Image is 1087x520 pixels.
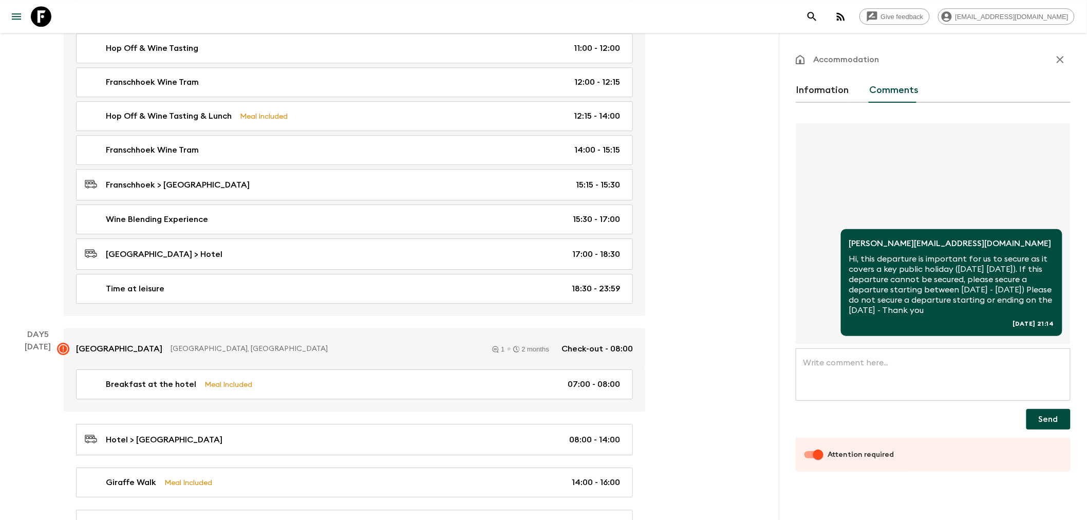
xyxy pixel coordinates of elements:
p: Accommodation [813,53,879,66]
p: Day 5 [12,328,64,341]
p: Hi, this departure is important for us to secure as it covers a key public holiday ([DATE] [DATE]... [849,254,1054,315]
p: [GEOGRAPHIC_DATA] [76,343,162,355]
a: Time at leisure18:30 - 23:59 [76,274,633,304]
div: 2 months [513,346,549,352]
a: [GEOGRAPHIC_DATA] > Hotel17:00 - 18:30 [76,238,633,270]
p: Check-out - 08:00 [561,343,633,355]
div: [EMAIL_ADDRESS][DOMAIN_NAME] [938,8,1075,25]
p: Meal Included [204,379,252,390]
span: [EMAIL_ADDRESS][DOMAIN_NAME] [950,13,1074,21]
p: Giraffe Walk [106,476,156,489]
p: [GEOGRAPHIC_DATA] > Hotel [106,248,222,261]
p: 07:00 - 08:00 [568,378,620,391]
span: Attention required [828,450,894,460]
a: Hotel > [GEOGRAPHIC_DATA]08:00 - 14:00 [76,424,633,455]
span: Give feedback [875,13,929,21]
a: Giraffe WalkMeal Included14:00 - 16:00 [76,468,633,497]
a: Franschhoek Wine Tram14:00 - 15:15 [76,135,633,165]
p: 08:00 - 14:00 [569,434,620,446]
a: Franschhoek Wine Tram12:00 - 12:15 [76,67,633,97]
a: Wine Blending Experience15:30 - 17:00 [76,205,633,234]
p: Franschhoek Wine Tram [106,76,199,88]
p: 12:15 - 14:00 [574,110,620,122]
p: Franschhoek > [GEOGRAPHIC_DATA] [106,179,250,191]
a: Breakfast at the hotelMeal Included07:00 - 08:00 [76,369,633,399]
button: Comments [870,78,919,103]
p: Hop Off & Wine Tasting & Lunch [106,110,232,122]
p: 18:30 - 23:59 [572,283,620,295]
p: Hotel > [GEOGRAPHIC_DATA] [106,434,222,446]
p: Meal Included [164,477,212,488]
p: Hop Off & Wine Tasting [106,42,198,54]
p: Wine Blending Experience [106,213,208,226]
button: Send [1026,409,1071,430]
button: Information [796,78,849,103]
p: 17:00 - 18:30 [572,248,620,261]
p: [PERSON_NAME][EMAIL_ADDRESS][DOMAIN_NAME] [849,237,1052,250]
button: search adventures [802,6,822,27]
p: 14:00 - 16:00 [572,476,620,489]
a: Hop Off & Wine Tasting & LunchMeal Included12:15 - 14:00 [76,101,633,131]
p: 11:00 - 12:00 [574,42,620,54]
a: Give feedback [859,8,930,25]
p: Breakfast at the hotel [106,378,196,391]
p: 14:00 - 15:15 [574,144,620,156]
p: 15:15 - 15:30 [576,179,620,191]
p: 12:00 - 12:15 [574,76,620,88]
p: Time at leisure [106,283,164,295]
p: 15:30 - 17:00 [573,213,620,226]
a: Hop Off & Wine Tasting11:00 - 12:00 [76,33,633,63]
p: [GEOGRAPHIC_DATA], [GEOGRAPHIC_DATA] [171,344,480,354]
p: Meal Included [240,110,288,122]
a: Franschhoek > [GEOGRAPHIC_DATA]15:15 - 15:30 [76,169,633,200]
a: [GEOGRAPHIC_DATA][GEOGRAPHIC_DATA], [GEOGRAPHIC_DATA]12 monthsCheck-out - 08:00 [64,328,645,369]
div: 1 [492,346,504,352]
span: [DATE] 21:14 [1013,320,1054,328]
p: Franschhoek Wine Tram [106,144,199,156]
button: menu [6,6,27,27]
